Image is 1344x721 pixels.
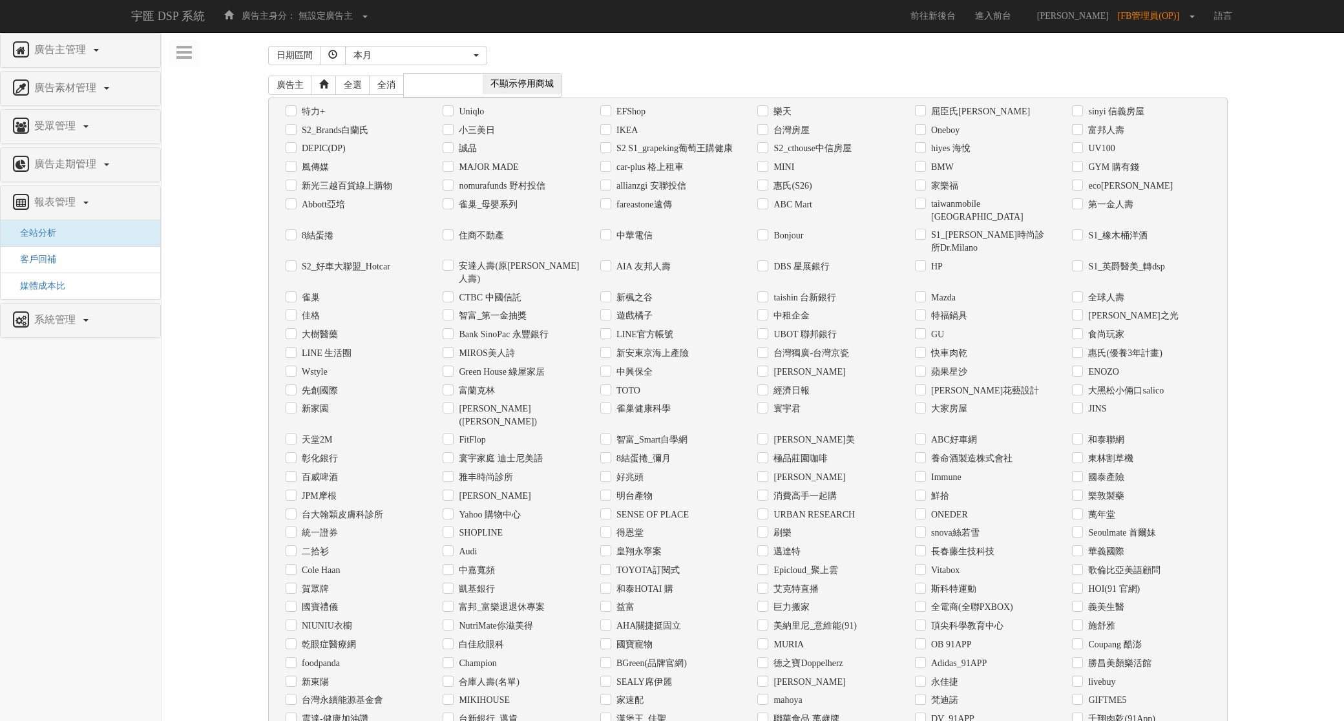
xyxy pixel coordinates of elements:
a: 廣告主管理 [10,40,151,61]
label: NutriMate你滋美得 [456,620,532,632]
label: 養命酒製造株式會社 [928,452,1013,465]
label: 百威啤酒 [299,471,338,484]
label: SEALY席伊麗 [613,676,672,689]
label: 頂尖科學教育中心 [928,620,1003,632]
label: DBS 星展銀行 [770,260,830,273]
label: 新東陽 [299,676,329,689]
label: 二拾衫 [299,545,329,558]
label: S2 S1_grapeking葡萄王購健康 [613,142,733,155]
label: 家樂福 [928,180,958,193]
label: sinyi 信義房屋 [1085,105,1144,118]
label: 住商不動產 [456,229,504,242]
label: [PERSON_NAME]美 [770,434,854,446]
label: 惠氏(優養3年計畫) [1085,347,1162,360]
label: 特福鍋具 [928,309,967,322]
label: Bonjour [770,229,803,242]
label: Vitabox [928,564,960,577]
label: Yahoo 購物中心 [456,508,520,521]
label: 邁達特 [770,545,801,558]
label: 中租企金 [770,309,810,322]
label: JINS [1085,402,1106,415]
label: 彰化銀行 [299,452,338,465]
label: HOI(91 官網) [1085,583,1140,596]
span: 廣告走期管理 [31,158,103,169]
span: 廣告主管理 [31,44,92,55]
label: 台灣獨廣-台灣京瓷 [770,347,849,360]
label: 8結蛋捲 [299,229,333,242]
label: Oneboy [928,124,960,137]
label: livebuy [1085,676,1115,689]
label: 大黑松小倆口salico [1085,384,1164,397]
label: 斯科特運動 [928,583,976,596]
a: 媒體成本比 [10,281,65,291]
label: [PERSON_NAME] [770,366,845,379]
span: 不顯示停用商城 [483,74,562,94]
label: 國泰產險 [1085,471,1124,484]
label: 小三美日 [456,124,495,137]
label: 施舒雅 [1085,620,1115,632]
label: 極品莊園咖啡 [770,452,828,465]
label: 賀眾牌 [299,583,329,596]
label: 合庫人壽(名單) [456,676,519,689]
span: 全站分析 [10,228,56,238]
label: 永佳捷 [928,676,958,689]
label: 統一證券 [299,527,338,539]
label: SENSE ОF PLACE [613,508,689,521]
label: 中華電信 [613,229,653,242]
label: 寰宇君 [770,402,801,415]
span: 廣告素材管理 [31,82,103,93]
label: ABC好車網 [928,434,977,446]
label: 義美生醫 [1085,601,1124,614]
label: allianzgi 安聯投信 [613,180,686,193]
label: [PERSON_NAME]([PERSON_NAME]) [456,402,581,428]
label: 鮮拾 [928,490,949,503]
label: 天堂2M [299,434,332,446]
label: fareastone遠傳 [613,198,672,211]
label: 中興保全 [613,366,653,379]
label: 益富 [613,601,635,614]
label: 皇翔永寧案 [613,545,662,558]
label: Adidas_91APP [928,657,987,670]
a: 報表管理 [10,193,151,213]
label: 刷樂 [770,527,792,539]
label: mahoya [770,694,802,707]
a: 廣告走期管理 [10,154,151,175]
label: car-plus 格上租車 [613,161,684,174]
label: 樂敦製藥 [1085,490,1124,503]
label: 大樹醫藥 [299,328,338,341]
label: 雅丰時尚診所 [456,471,513,484]
label: Coupang 酷澎 [1085,638,1141,651]
button: 本月 [345,46,487,65]
label: 大家房屋 [928,402,967,415]
label: 東林割草機 [1085,452,1133,465]
label: AHA關捷挺固立 [613,620,681,632]
label: 惠氏(S26) [770,180,812,193]
span: 系統管理 [31,314,82,325]
label: 乾眼症醫療網 [299,638,356,651]
label: UV100 [1085,142,1115,155]
label: 中嘉寬頻 [456,564,495,577]
label: HP [928,260,943,273]
label: GU [928,328,944,341]
label: 台灣房屋 [770,124,810,137]
label: OB 91APP [928,638,972,651]
label: 白佳欣眼科 [456,638,504,651]
label: 誠品 [456,142,477,155]
label: DEPIC(DP) [299,142,346,155]
label: 雀巢 [299,291,320,304]
label: eco[PERSON_NAME] [1085,180,1173,193]
label: 歌倫比亞美語顧問 [1085,564,1160,577]
label: MIKIHOUSE [456,694,510,707]
label: 和泰HOTAI 購 [613,583,673,596]
label: 長春藤生技科技 [928,545,994,558]
label: GIFTME5 [1085,694,1126,707]
a: 受眾管理 [10,116,151,137]
span: 廣告主身分： [242,11,296,21]
label: 台大翰穎皮膚科診所 [299,508,383,521]
label: 屈臣氏[PERSON_NAME] [928,105,1030,118]
label: 經濟日報 [770,384,810,397]
label: SHOPLINE [456,527,503,539]
label: 第一金人壽 [1085,198,1133,211]
label: [PERSON_NAME]花藝設計 [928,384,1039,397]
label: 巨力搬家 [770,601,810,614]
